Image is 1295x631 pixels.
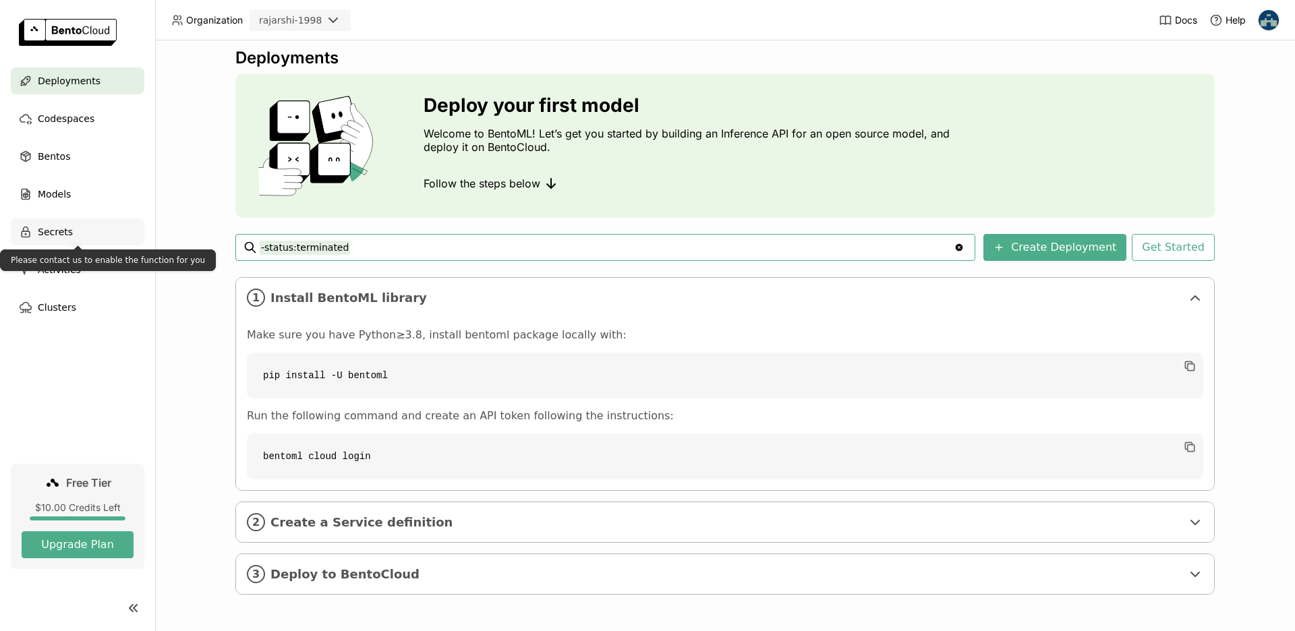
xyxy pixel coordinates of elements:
span: Free Tier [66,476,111,489]
a: Secrets [11,218,144,245]
img: logo [19,19,117,46]
a: Models [11,181,144,208]
div: 3Deploy to BentoCloud [236,554,1214,594]
button: Upgrade Plan [22,531,134,558]
code: bentoml cloud login [247,433,1203,479]
i: 1 [247,289,265,307]
p: Welcome to BentoML! Let’s get you started by building an Inference API for an open source model, ... [424,127,956,154]
a: Clusters [11,294,144,321]
a: Free Tier$10.00 Credits LeftUpgrade Plan [11,464,144,569]
code: pip install -U bentoml [247,353,1203,398]
input: Selected rajarshi-1998. [323,14,324,28]
img: cover onboarding [246,95,391,196]
div: Help [1209,13,1246,27]
span: Clusters [38,299,76,315]
span: Follow the steps below [424,177,540,190]
span: Install BentoML library [270,291,1182,305]
span: Deploy to BentoCloud [270,567,1182,582]
i: 2 [247,513,265,531]
div: rajarshi-1998 [259,13,322,27]
a: Deployments [11,67,144,94]
div: Deployments [235,48,1215,68]
button: Create Deployment [983,234,1126,261]
span: Secrets [38,224,73,240]
span: Models [38,186,71,202]
input: Search [260,237,954,258]
div: 2Create a Service definition [236,502,1214,542]
a: Codespaces [11,105,144,132]
img: Rajarshi Chatterjee [1259,10,1279,30]
p: Make sure you have Python≥3.8, install bentoml package locally with: [247,328,1203,342]
div: $10.00 Credits Left [22,502,134,514]
a: Docs [1159,13,1197,27]
p: Run the following command and create an API token following the instructions: [247,409,1203,423]
span: Docs [1175,14,1197,26]
span: Create a Service definition [270,515,1182,530]
span: Bentos [38,148,70,164]
span: Deployments [38,73,100,89]
a: Bentos [11,143,144,170]
span: Organization [186,14,243,26]
span: Codespaces [38,111,94,127]
button: Get Started [1132,234,1215,261]
span: Help [1226,14,1246,26]
div: 1Install BentoML library [236,278,1214,318]
svg: Clear value [954,242,965,253]
h3: Deploy your first model [424,94,956,116]
i: 3 [247,565,265,583]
